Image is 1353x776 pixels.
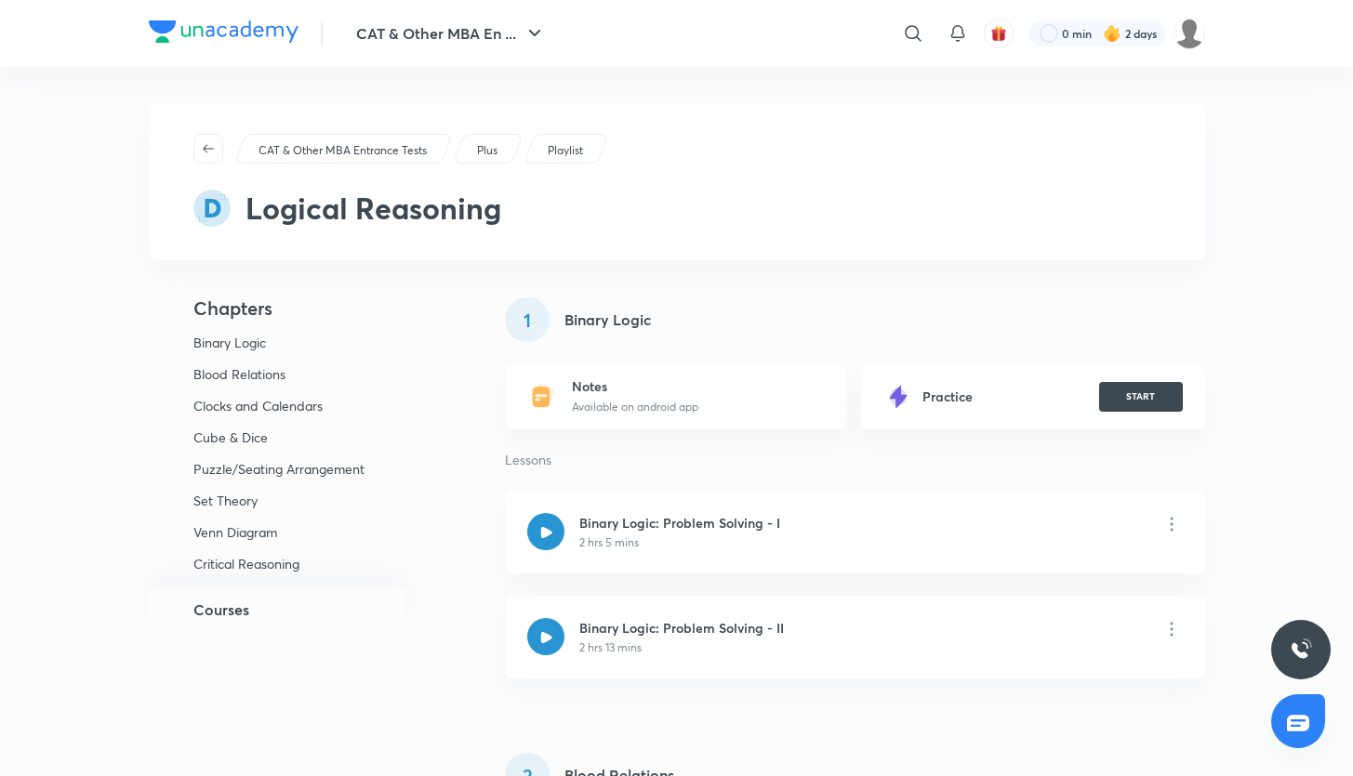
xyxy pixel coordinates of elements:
img: ttu [1290,638,1312,661]
img: Company Logo [149,20,298,43]
h5: Binary Logic [564,309,652,331]
p: Venn Diagram [193,524,375,541]
img: streak [1103,24,1121,43]
p: 2 hrs 13 mins [579,639,642,656]
img: syllabus-subject-icon [193,190,231,227]
img: avatar [990,25,1007,42]
button: START [1099,382,1183,412]
h4: Chapters [149,297,446,320]
h5: Courses [193,598,249,621]
p: Critical Reasoning [193,556,375,572]
p: Clocks and Calendars [193,398,375,414]
p: Blood Relations [193,366,375,383]
a: Company Logo [149,20,298,47]
p: Playlist [548,142,583,159]
p: Lessons [505,452,1204,468]
a: Playlist [544,142,586,159]
h2: Logical Reasoning [245,186,501,230]
button: CAT & Other MBA En ... [345,15,557,52]
p: Cube & Dice [193,429,375,446]
h6: Practice [922,388,973,405]
p: CAT & Other MBA Entrance Tests [259,142,427,159]
h6: Binary Logic: Problem Solving - II [579,618,784,638]
a: Plus [473,142,500,159]
p: Binary Logic [193,335,375,351]
button: avatar [984,19,1014,48]
p: Puzzle/Seating Arrangement [193,461,375,478]
p: 2 hrs 5 mins [579,534,639,551]
h6: Notes [572,378,698,395]
h6: Binary Logic: Problem Solving - I [579,513,780,533]
p: Plus [477,142,497,159]
img: adi biradar [1174,18,1205,49]
a: CAT & Other MBA Entrance Tests [255,142,430,159]
p: Set Theory [193,493,375,509]
p: Available on android app [572,399,698,415]
div: 1 [505,297,550,342]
